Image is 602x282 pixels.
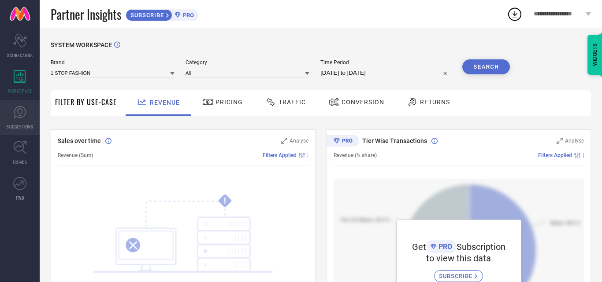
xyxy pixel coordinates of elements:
[263,152,297,158] span: Filters Applied
[16,194,24,201] span: FWD
[320,59,451,66] span: Time Period
[281,138,287,144] svg: Zoom
[507,6,523,22] div: Open download list
[216,99,243,106] span: Pricing
[224,196,226,206] tspan: !
[434,264,483,282] a: SUBSCRIBE
[290,138,308,144] span: Analyse
[181,12,194,18] span: PRO
[462,59,510,74] button: Search
[51,59,175,66] span: Brand
[334,152,377,158] span: Revenue (% share)
[420,99,450,106] span: Returns
[51,41,112,48] span: SYSTEM WORKSPACE
[436,242,452,251] span: PRO
[126,7,198,21] a: SUBSCRIBEPRO
[362,137,427,144] span: Tier Wise Transactions
[51,5,121,23] span: Partner Insights
[565,138,584,144] span: Analyse
[307,152,308,158] span: |
[186,59,309,66] span: Category
[150,99,180,106] span: Revenue
[7,123,33,130] span: SUGGESTIONS
[8,88,32,94] span: WORKSPACE
[412,242,426,252] span: Get
[279,99,306,106] span: Traffic
[439,273,475,279] span: SUBSCRIBE
[12,159,27,165] span: TRENDS
[58,152,93,158] span: Revenue (Sum)
[126,12,166,18] span: SUBSCRIBE
[583,152,584,158] span: |
[7,52,33,59] span: SCORECARDS
[457,242,505,252] span: Subscription
[538,152,572,158] span: Filters Applied
[342,99,384,106] span: Conversion
[55,97,117,107] span: Filter By Use-Case
[58,137,101,144] span: Sales over time
[557,138,563,144] svg: Zoom
[327,135,359,148] div: Premium
[320,68,451,78] input: Select time period
[426,253,491,264] span: to view this data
